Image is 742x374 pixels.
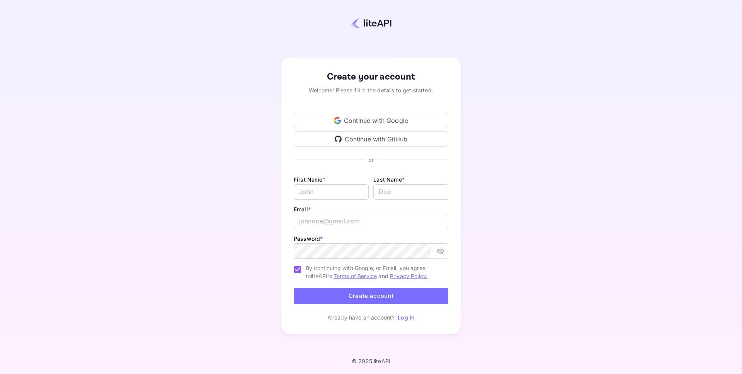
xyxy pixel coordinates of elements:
a: Log in [398,314,415,321]
button: Create account [294,288,448,304]
div: Create your account [294,70,448,84]
label: First Name [294,176,325,183]
button: toggle password visibility [434,244,448,258]
a: Terms of Service [334,273,377,279]
p: © 2025 liteAPI [352,358,390,364]
a: Privacy Policy. [390,273,427,279]
p: Already have an account? [327,313,395,321]
label: Password [294,235,323,242]
input: John [294,184,369,200]
label: Last Name [373,176,405,183]
img: liteapi [351,17,391,29]
div: Welcome! Please fill in the details to get started. [294,86,448,94]
label: Email [294,206,311,212]
div: Continue with GitHub [294,131,448,147]
span: By continuing with Google, or Email, you agree to liteAPI's and [306,264,442,280]
div: Continue with Google [294,113,448,128]
input: johndoe@gmail.com [294,214,448,229]
input: Doe [373,184,448,200]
